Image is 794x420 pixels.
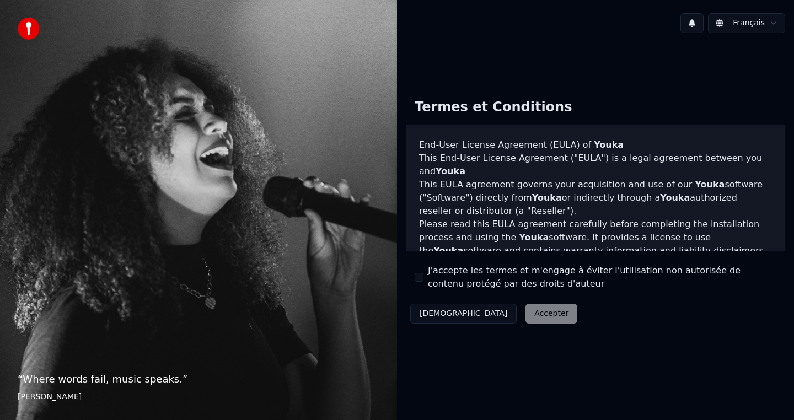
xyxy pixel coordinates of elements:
span: Youka [695,179,725,190]
footer: [PERSON_NAME] [18,391,379,402]
label: J'accepte les termes et m'engage à éviter l'utilisation non autorisée de contenu protégé par des ... [428,264,776,290]
p: This End-User License Agreement ("EULA") is a legal agreement between you and [419,152,772,178]
span: Youka [436,166,465,176]
span: Youka [594,139,624,150]
span: Youka [660,192,690,203]
div: Termes et Conditions [406,90,581,125]
span: Youka [532,192,562,203]
img: youka [18,18,40,40]
h3: End-User License Agreement (EULA) of [419,138,772,152]
span: Youka [519,232,549,243]
p: This EULA agreement governs your acquisition and use of our software ("Software") directly from o... [419,178,772,218]
span: Youka [433,245,463,256]
button: [DEMOGRAPHIC_DATA] [410,304,517,324]
p: “ Where words fail, music speaks. ” [18,371,379,387]
p: Please read this EULA agreement carefully before completing the installation process and using th... [419,218,772,257]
